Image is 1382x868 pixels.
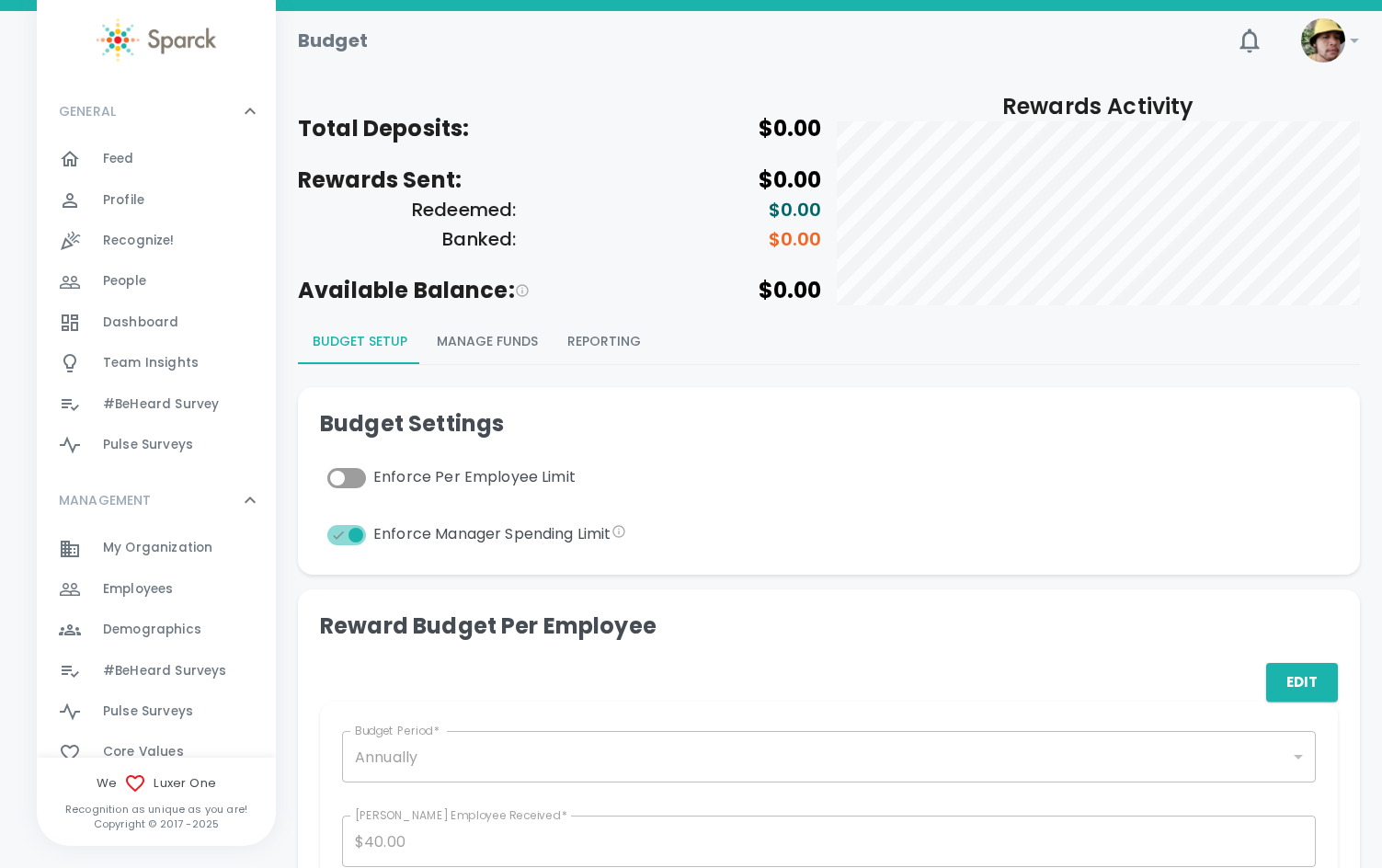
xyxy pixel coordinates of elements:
span: Feed [103,150,134,168]
span: Demographics [103,621,201,639]
h6: Banked: [298,224,516,254]
span: We Luxer One [37,772,276,794]
h5: Reward Budget Per Employee [320,611,829,641]
div: Enforce Manager Spending Limit [320,518,829,553]
a: Pulse Surveys [37,691,276,732]
span: Recognize! [103,232,175,250]
h6: $0.00 [516,224,821,254]
a: #BeHeard Survey [37,384,276,425]
h6: Redeemed: [298,195,516,224]
div: Annually [342,731,1316,782]
h5: $0.00 [560,166,822,195]
a: #BeHeard Surveys [37,651,276,691]
span: Profile [103,191,144,210]
a: Sparck logo [37,18,276,62]
h5: Budget Settings [320,409,829,439]
a: Feed [37,139,276,179]
h1: Budget [298,26,368,55]
label: [PERSON_NAME] Employee Received [355,807,567,823]
a: Dashboard [37,303,276,343]
p: MANAGEMENT [59,491,152,509]
p: GENERAL [59,102,116,120]
span: My Organization [103,539,212,557]
a: Demographics [37,610,276,650]
div: Budgeting page report [298,320,1360,364]
div: GENERAL [37,139,276,473]
a: Core Values [37,732,276,772]
img: Sparck logo [97,18,216,62]
h5: Rewards Activity [837,92,1361,121]
span: Team Insights [103,354,199,372]
span: Pulse Surveys [103,702,193,721]
svg: This is the estimated balance based on the scenario planning and what you have currently deposite... [515,283,530,298]
span: Pulse Surveys [103,436,193,454]
p: Recognition as unique as you are! [37,802,276,817]
span: #BeHeard Survey [103,395,219,414]
h5: $0.00 [560,276,822,305]
div: GENERAL [37,84,276,139]
a: Team Insights [37,343,276,383]
h6: $0.00 [516,195,821,224]
a: Employees [37,569,276,610]
div: MANAGEMENT [37,473,276,528]
p: Copyright © 2017 - 2025 [37,817,276,831]
span: #BeHeard Surveys [103,662,226,680]
svg: This setting will enforce Manager Budget spending limits for each manager visible on the manager'... [611,524,626,539]
span: People [103,272,146,291]
span: Core Values [103,743,184,761]
a: My Organization [37,528,276,568]
h5: Total Deposits: [298,114,560,143]
h5: $0.00 [560,114,822,143]
h5: Available Balance: [298,276,560,305]
button: Budget Setup [298,320,422,364]
button: Edit [1266,663,1338,702]
img: Picture of Marlon [1301,18,1345,63]
div: Enforce Per Employee Limit [320,461,829,496]
span: Employees [103,580,173,599]
a: Recognize! [37,221,276,261]
span: Dashboard [103,314,178,332]
h5: Rewards Sent: [298,166,560,195]
button: Manage Funds [422,320,553,364]
button: Reporting [553,320,656,364]
a: Profile [37,180,276,221]
a: Pulse Surveys [37,425,276,465]
label: Budget Period [355,723,440,738]
a: People [37,261,276,302]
